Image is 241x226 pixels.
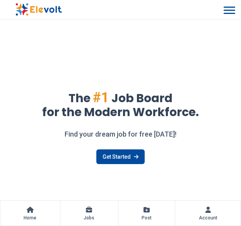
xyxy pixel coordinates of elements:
[175,201,241,226] a: Account
[15,90,226,119] h1: The Job Board for the Modern Workforce.
[93,89,109,106] span: #1
[199,215,217,221] span: Account
[142,215,152,221] span: Post
[15,128,226,140] p: Find your dream job for free [DATE]!
[15,3,62,16] img: Elevolt
[96,149,145,164] a: Get Started
[24,215,36,221] span: Home
[0,201,60,226] a: Home
[60,201,118,226] a: Jobs
[118,201,175,226] a: Post
[84,215,94,221] span: Jobs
